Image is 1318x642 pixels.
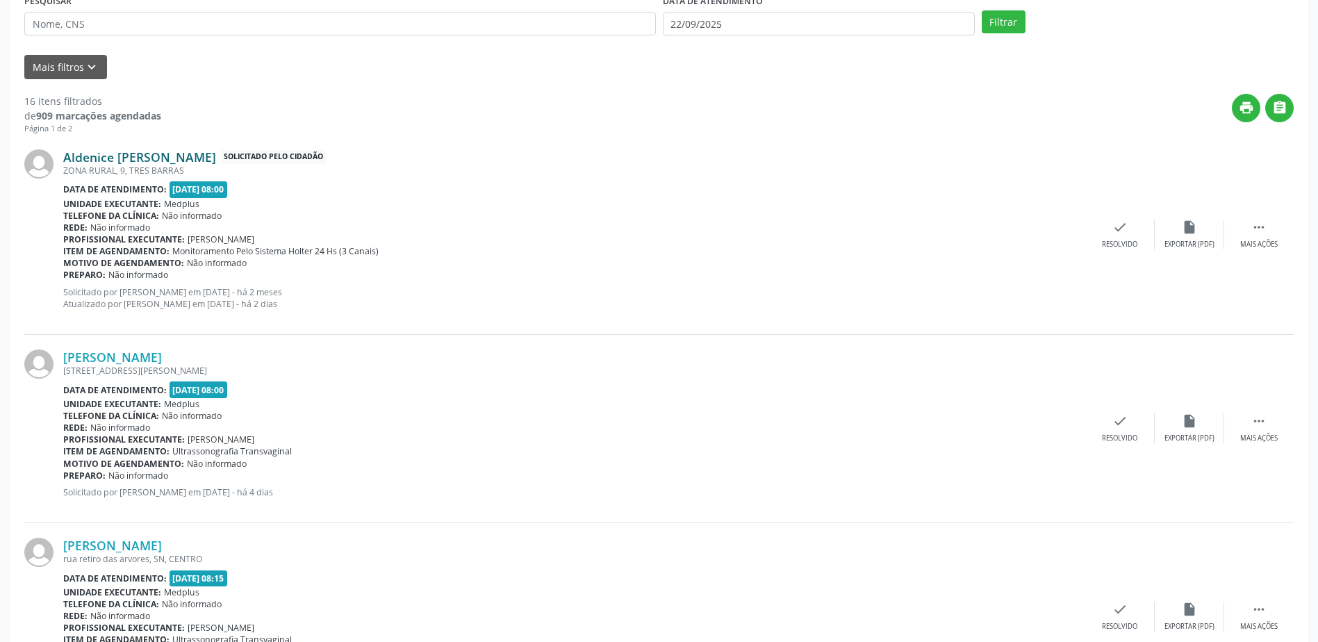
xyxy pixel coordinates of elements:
i: insert_drive_file [1182,602,1197,617]
span: Não informado [162,598,222,610]
a: [PERSON_NAME] [63,349,162,365]
b: Profissional executante: [63,233,185,245]
span: Não informado [90,422,150,434]
img: img [24,149,53,179]
span: Ultrassonografia Transvaginal [172,445,292,457]
span: Medplus [164,586,199,598]
img: img [24,538,53,567]
b: Motivo de agendamento: [63,257,184,269]
b: Data de atendimento: [63,384,167,396]
span: Monitoramento Pelo Sistema Holter 24 Hs (3 Canais) [172,245,379,257]
span: Não informado [108,470,168,481]
b: Preparo: [63,470,106,481]
div: Exportar (PDF) [1164,240,1214,249]
span: Não informado [108,269,168,281]
div: Mais ações [1240,240,1278,249]
i: insert_drive_file [1182,413,1197,429]
b: Data de atendimento: [63,573,167,584]
span: Não informado [187,257,247,269]
button: print [1232,94,1260,122]
input: Nome, CNS [24,13,656,36]
b: Profissional executante: [63,622,185,634]
strong: 909 marcações agendadas [36,109,161,122]
div: Página 1 de 2 [24,123,161,135]
span: Medplus [164,198,199,210]
b: Rede: [63,422,88,434]
div: 16 itens filtrados [24,94,161,108]
div: [STREET_ADDRESS][PERSON_NAME] [63,365,1085,377]
div: Resolvido [1102,622,1137,632]
div: Exportar (PDF) [1164,622,1214,632]
span: Solicitado pelo cidadão [221,150,326,165]
b: Preparo: [63,269,106,281]
a: [PERSON_NAME] [63,538,162,553]
button:  [1265,94,1294,122]
b: Item de agendamento: [63,245,170,257]
p: Solicitado por [PERSON_NAME] em [DATE] - há 4 dias [63,486,1085,498]
span: Não informado [162,210,222,222]
b: Telefone da clínica: [63,410,159,422]
div: Mais ações [1240,434,1278,443]
p: Solicitado por [PERSON_NAME] em [DATE] - há 2 meses Atualizado por [PERSON_NAME] em [DATE] - há 2... [63,286,1085,310]
div: Resolvido [1102,434,1137,443]
span: Medplus [164,398,199,410]
b: Telefone da clínica: [63,210,159,222]
div: Mais ações [1240,622,1278,632]
i: check [1112,220,1128,235]
b: Rede: [63,610,88,622]
b: Telefone da clínica: [63,598,159,610]
a: Aldenice [PERSON_NAME] [63,149,216,165]
b: Data de atendimento: [63,183,167,195]
b: Unidade executante: [63,198,161,210]
span: Não informado [90,222,150,233]
span: [DATE] 08:00 [170,381,228,397]
span: [DATE] 08:15 [170,570,228,586]
div: Resolvido [1102,240,1137,249]
i: keyboard_arrow_down [84,60,99,75]
b: Unidade executante: [63,398,161,410]
i:  [1251,602,1267,617]
div: Exportar (PDF) [1164,434,1214,443]
div: ZONA RURAL, 9, TRES BARRAS [63,165,1085,176]
div: de [24,108,161,123]
button: Filtrar [982,10,1025,34]
b: Unidade executante: [63,586,161,598]
span: Não informado [187,458,247,470]
span: [DATE] 08:00 [170,181,228,197]
button: Mais filtroskeyboard_arrow_down [24,55,107,79]
i: insert_drive_file [1182,220,1197,235]
i: check [1112,602,1128,617]
div: rua retiro das arvores, SN, CENTRO [63,553,1085,565]
span: Não informado [90,610,150,622]
span: [PERSON_NAME] [188,233,254,245]
b: Profissional executante: [63,434,185,445]
i: check [1112,413,1128,429]
i:  [1251,220,1267,235]
i:  [1272,100,1287,115]
span: Não informado [162,410,222,422]
b: Motivo de agendamento: [63,458,184,470]
input: Selecione um intervalo [663,13,975,36]
span: [PERSON_NAME] [188,434,254,445]
span: [PERSON_NAME] [188,622,254,634]
b: Item de agendamento: [63,445,170,457]
b: Rede: [63,222,88,233]
img: img [24,349,53,379]
i:  [1251,413,1267,429]
i: print [1239,100,1254,115]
